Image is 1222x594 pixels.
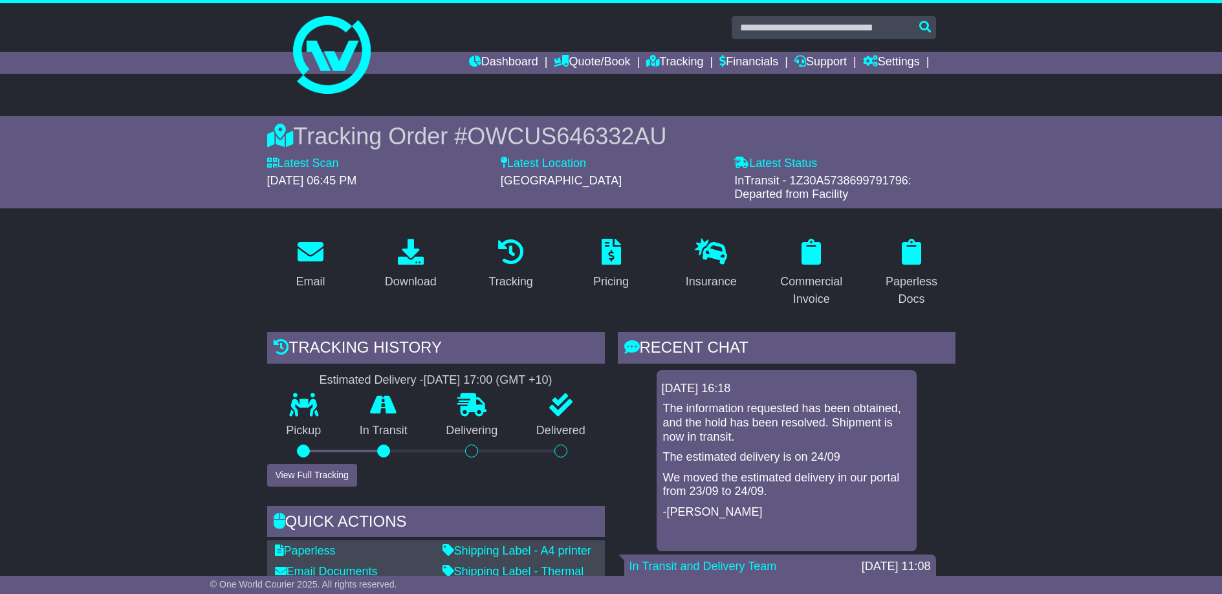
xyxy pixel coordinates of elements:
span: OWCUS646332AU [467,123,666,149]
label: Latest Status [734,157,817,171]
a: Support [794,52,847,74]
p: Delivering [427,424,518,438]
div: [DATE] 17:00 (GMT +10) [424,373,552,388]
span: InTransit - 1Z30A5738699791796: Departed from Facility [734,174,911,201]
p: -[PERSON_NAME] [663,505,910,520]
a: Shipping Label - Thermal printer [442,565,584,592]
a: Paperless Docs [868,234,955,313]
p: Hi [PERSON_NAME], [631,575,930,589]
p: Delivered [517,424,605,438]
a: Dashboard [469,52,538,74]
div: Download [385,273,437,291]
div: Quick Actions [267,506,605,541]
div: Paperless Docs [877,273,947,308]
a: Commercial Invoice [768,234,855,313]
p: We moved the estimated delivery in our portal from 23/09 to 24/09. [663,471,910,499]
label: Latest Scan [267,157,339,171]
div: Tracking [488,273,532,291]
span: © One World Courier 2025. All rights reserved. [210,579,397,589]
span: [DATE] 06:45 PM [267,174,357,187]
p: In Transit [340,424,427,438]
div: [DATE] 11:08 [862,560,931,574]
a: Download [376,234,445,295]
div: Insurance [686,273,737,291]
a: Financials [719,52,778,74]
p: Pickup [267,424,341,438]
div: Estimated Delivery - [267,373,605,388]
a: Shipping Label - A4 printer [442,544,591,557]
a: In Transit and Delivery Team [629,560,777,573]
a: Quote/Book [554,52,630,74]
button: View Full Tracking [267,464,357,487]
a: Paperless [275,544,336,557]
a: Pricing [585,234,637,295]
div: Tracking Order # [267,122,955,150]
a: Email Documents [275,565,378,578]
a: Tracking [646,52,703,74]
div: RECENT CHAT [618,332,955,367]
a: Email [287,234,333,295]
a: Settings [863,52,920,74]
div: Pricing [593,273,629,291]
div: Commercial Invoice [776,273,847,308]
span: [GEOGRAPHIC_DATA] [501,174,622,187]
label: Latest Location [501,157,586,171]
a: Insurance [677,234,745,295]
div: [DATE] 16:18 [662,382,911,396]
a: Tracking [480,234,541,295]
div: Email [296,273,325,291]
p: The information requested has been obtained, and the hold has been resolved. Shipment is now in t... [663,402,910,444]
div: Tracking history [267,332,605,367]
p: The estimated delivery is on 24/09 [663,450,910,465]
